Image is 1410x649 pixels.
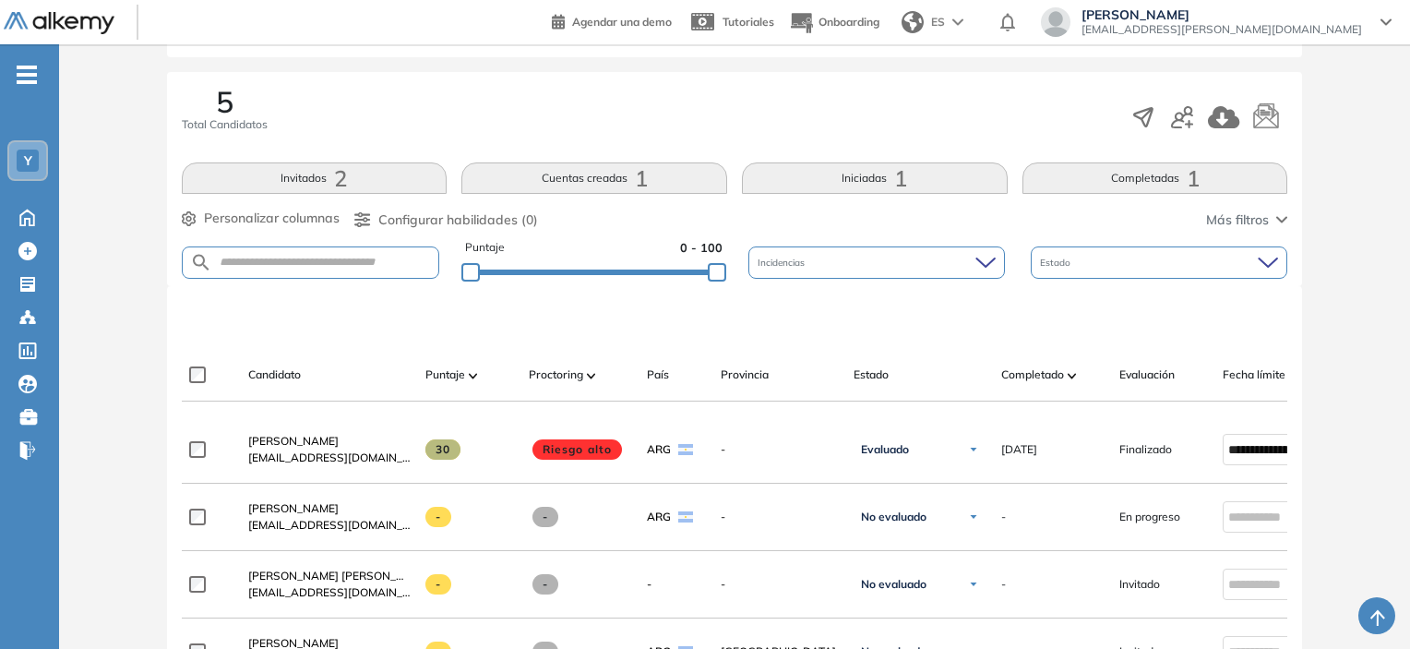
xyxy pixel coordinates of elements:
[742,162,1008,194] button: Iniciadas1
[248,568,411,584] a: [PERSON_NAME] [PERSON_NAME]
[647,367,669,383] span: País
[952,18,963,26] img: arrow
[425,574,452,595] span: -
[1119,367,1175,383] span: Evaluación
[532,574,559,595] span: -
[1318,560,1410,649] div: Widget de chat
[587,373,596,379] img: [missing "en.ARROW_ALT" translation]
[902,11,924,33] img: world
[678,444,693,455] img: ARG
[1001,576,1006,593] span: -
[721,576,839,593] span: -
[1040,256,1074,270] span: Estado
[647,576,651,593] span: -
[1068,373,1077,379] img: [missing "en.ARROW_ALT" translation]
[425,367,465,383] span: Puntaje
[182,116,268,133] span: Total Candidatos
[819,15,879,29] span: Onboarding
[425,507,452,527] span: -
[4,12,114,35] img: Logo
[861,442,909,457] span: Evaluado
[1081,22,1362,37] span: [EMAIL_ADDRESS][PERSON_NAME][DOMAIN_NAME]
[552,9,672,31] a: Agendar una demo
[721,441,839,458] span: -
[1223,367,1285,383] span: Fecha límite
[24,153,32,168] span: Y
[1081,7,1362,22] span: [PERSON_NAME]
[1318,560,1410,649] iframe: Chat Widget
[1206,210,1269,230] span: Más filtros
[248,367,301,383] span: Candidato
[182,162,448,194] button: Invitados2
[748,246,1005,279] div: Incidencias
[248,584,411,601] span: [EMAIL_ADDRESS][DOMAIN_NAME]
[721,367,769,383] span: Provincia
[248,517,411,534] span: [EMAIL_ADDRESS][DOMAIN_NAME]
[204,209,340,228] span: Personalizar columnas
[461,162,727,194] button: Cuentas creadas1
[647,441,671,458] span: ARG
[1001,509,1006,525] span: -
[216,87,233,116] span: 5
[1022,162,1288,194] button: Completadas1
[931,14,945,30] span: ES
[723,15,774,29] span: Tutoriales
[1119,576,1160,593] span: Invitado
[532,439,623,460] span: Riesgo alto
[758,256,808,270] span: Incidencias
[647,509,671,525] span: ARG
[248,501,339,515] span: [PERSON_NAME]
[182,209,340,228] button: Personalizar columnas
[469,373,478,379] img: [missing "en.ARROW_ALT" translation]
[968,579,979,590] img: Ícono de flecha
[1119,441,1172,458] span: Finalizado
[854,367,889,383] span: Estado
[425,439,461,460] span: 30
[1001,367,1064,383] span: Completado
[465,239,505,257] span: Puntaje
[721,509,839,525] span: -
[861,577,926,592] span: No evaluado
[17,73,37,77] i: -
[532,507,559,527] span: -
[378,210,538,230] span: Configurar habilidades (0)
[789,3,879,42] button: Onboarding
[248,450,411,466] span: [EMAIL_ADDRESS][DOMAIN_NAME]
[248,569,432,583] span: [PERSON_NAME] [PERSON_NAME]
[678,511,693,523] img: ARG
[968,444,979,455] img: Ícono de flecha
[529,367,583,383] span: Proctoring
[680,239,723,257] span: 0 - 100
[1031,246,1287,279] div: Estado
[1001,441,1037,458] span: [DATE]
[1119,509,1180,525] span: En progreso
[248,433,411,450] a: [PERSON_NAME]
[861,510,926,524] span: No evaluado
[190,251,212,274] img: SEARCH_ALT
[1206,210,1287,230] button: Más filtros
[248,434,339,448] span: [PERSON_NAME]
[968,511,979,523] img: Ícono de flecha
[354,210,538,230] button: Configurar habilidades (0)
[248,500,411,517] a: [PERSON_NAME]
[572,15,672,29] span: Agendar una demo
